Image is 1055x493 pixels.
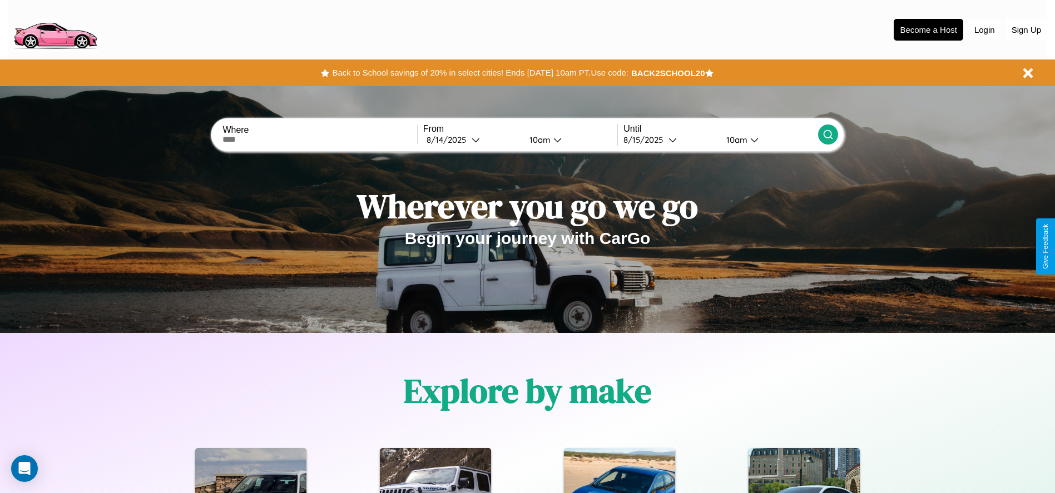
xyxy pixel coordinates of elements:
[11,455,38,482] div: Open Intercom Messenger
[404,368,651,414] h1: Explore by make
[524,135,553,145] div: 10am
[717,134,818,146] button: 10am
[631,68,705,78] b: BACK2SCHOOL20
[1042,224,1049,269] div: Give Feedback
[427,135,472,145] div: 8 / 14 / 2025
[623,124,818,134] label: Until
[721,135,750,145] div: 10am
[423,124,617,134] label: From
[623,135,668,145] div: 8 / 15 / 2025
[329,65,631,81] button: Back to School savings of 20% in select cities! Ends [DATE] 10am PT.Use code:
[222,125,417,135] label: Where
[423,134,521,146] button: 8/14/2025
[969,19,1000,40] button: Login
[521,134,618,146] button: 10am
[1006,19,1047,40] button: Sign Up
[894,19,963,41] button: Become a Host
[8,6,102,52] img: logo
